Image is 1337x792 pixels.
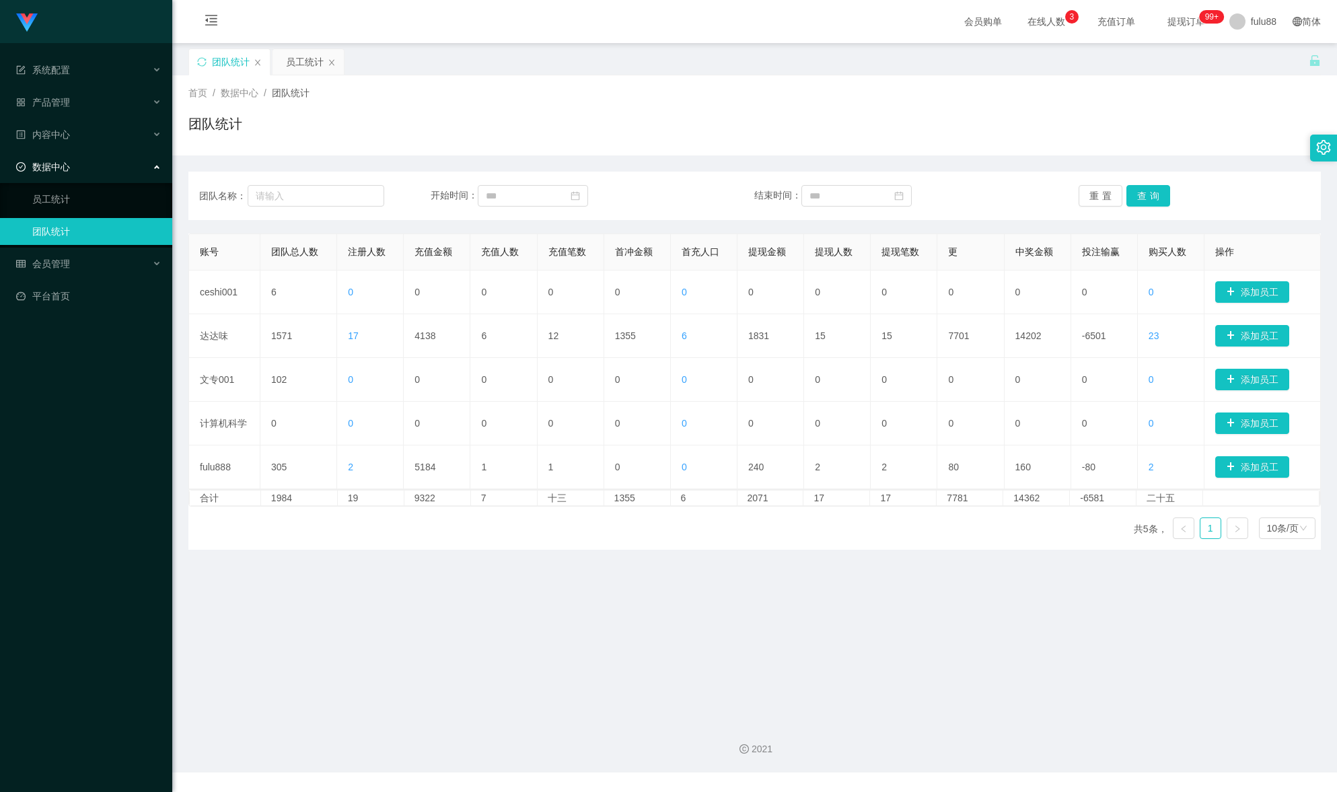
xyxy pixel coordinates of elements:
[815,462,820,472] font: 2
[1299,524,1307,534] i: 图标： 下
[16,162,26,172] i: 图标: 检查-圆圈-o
[271,330,292,341] font: 1571
[548,493,567,503] font: 十三
[815,330,826,341] font: 15
[414,462,435,472] font: 5184
[32,161,70,172] font: 数据中心
[200,462,231,472] font: fulu888
[615,462,620,472] font: 0
[16,65,26,75] i: 图标： 表格
[16,130,26,139] i: 图标：个人资料
[1215,456,1289,478] button: 图标: 加号添加员工
[682,374,687,385] font: 0
[1082,246,1120,257] font: 投注输赢
[271,493,292,503] font: 1984
[1215,325,1289,347] button: 图标: 加号添加员工
[1200,10,1224,24] sup: 260
[200,287,238,297] font: ceshi001
[1082,462,1095,472] font: -80
[271,374,287,385] font: 102
[1302,16,1321,27] font: 简体
[271,287,277,297] font: 6
[1079,185,1122,207] button: 重置
[748,493,768,503] font: 2071
[348,246,386,257] font: 注册人数
[815,418,820,429] font: 0
[16,98,26,107] i: 图标: appstore-o
[1082,418,1087,429] font: 0
[548,287,554,297] font: 0
[481,246,519,257] font: 充值人数
[221,87,258,98] font: 数据中心
[1015,462,1031,472] font: 160
[1070,12,1075,22] font: 3
[32,218,161,245] a: 团队统计
[1215,246,1234,257] font: 操作
[1180,525,1188,533] i: 图标： 左
[615,374,620,385] font: 0
[481,462,486,472] font: 1
[947,493,968,503] font: 7781
[682,246,719,257] font: 首充人口
[348,493,359,503] font: 19
[248,185,385,207] input: 请输入
[213,87,215,98] font: /
[748,246,786,257] font: 提现金额
[682,462,687,472] font: 0
[481,330,486,341] font: 6
[548,462,554,472] font: 1
[748,418,754,429] font: 0
[271,418,277,429] font: 0
[1015,418,1021,429] font: 0
[414,374,420,385] font: 0
[1200,517,1221,539] li: 1
[881,374,887,385] font: 0
[754,190,801,201] font: 结束时间：
[948,374,953,385] font: 0
[188,116,242,131] font: 团队统计
[948,287,953,297] font: 0
[481,493,486,503] font: 7
[199,190,246,201] font: 团队名称：
[1082,287,1087,297] font: 0
[1205,12,1219,22] font: 99+
[197,57,207,67] i: 图标：同步
[1149,462,1154,472] font: 2
[414,418,420,429] font: 0
[1149,246,1186,257] font: 购买人数
[32,97,70,108] font: 产品管理
[348,418,353,429] font: 0
[16,259,26,268] i: 图标： 表格
[271,246,318,257] font: 团队总人数
[615,330,636,341] font: 1355
[481,418,486,429] font: 0
[348,330,359,341] font: 17
[1015,330,1042,341] font: 14202
[264,87,266,98] font: /
[200,246,219,257] font: 账号
[1309,55,1321,67] i: 图标： 解锁
[1015,246,1053,257] font: 中奖金额
[1227,517,1248,539] li: 下一页
[1149,330,1159,341] font: 23
[271,462,287,472] font: 305
[1316,140,1331,155] i: 图标：设置
[286,57,324,67] font: 员工统计
[1251,16,1276,27] font: fulu88
[1149,374,1154,385] font: 0
[414,287,420,297] font: 0
[881,418,887,429] font: 0
[548,374,554,385] font: 0
[571,191,580,201] i: 图标：日历
[200,374,234,385] font: 文专001
[880,493,891,503] font: 17
[1215,281,1289,303] button: 图标: 加号添加员工
[1167,16,1205,27] font: 提现订单
[1215,369,1289,390] button: 图标: 加号添加员工
[1134,524,1167,534] font: 共5条，
[200,418,247,429] font: 计算机科学
[328,59,336,67] i: 图标： 关闭
[964,16,1002,27] font: 会员购单
[32,65,70,75] font: 系统配置
[1149,287,1154,297] font: 0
